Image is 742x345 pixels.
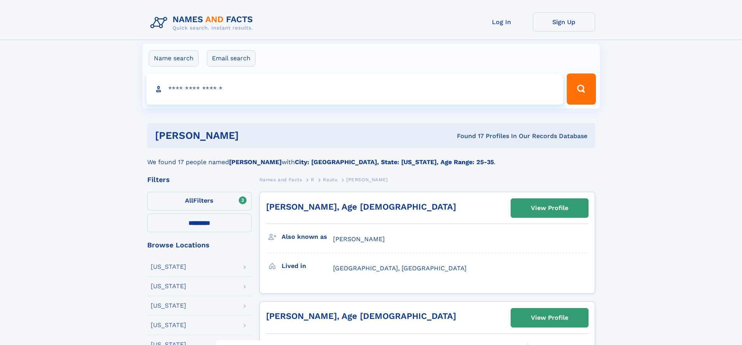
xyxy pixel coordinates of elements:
[311,175,314,184] a: R
[282,259,333,273] h3: Lived in
[147,242,252,249] div: Browse Locations
[323,175,337,184] a: Rautu
[533,12,595,32] a: Sign Up
[531,199,568,217] div: View Profile
[147,12,259,33] img: Logo Names and Facts
[266,202,456,212] a: [PERSON_NAME], Age [DEMOGRAPHIC_DATA]
[295,158,494,166] b: City: [GEOGRAPHIC_DATA], State: [US_STATE], Age Range: 25-35
[149,50,199,67] label: Name search
[151,303,186,309] div: [US_STATE]
[282,230,333,243] h3: Also known as
[185,197,193,204] span: All
[259,175,302,184] a: Names and Facts
[207,50,256,67] label: Email search
[333,235,385,243] span: [PERSON_NAME]
[229,158,282,166] b: [PERSON_NAME]
[147,176,252,183] div: Filters
[151,322,186,328] div: [US_STATE]
[147,148,595,167] div: We found 17 people named with .
[311,177,314,182] span: R
[266,311,456,321] a: [PERSON_NAME], Age [DEMOGRAPHIC_DATA]
[151,283,186,289] div: [US_STATE]
[531,309,568,327] div: View Profile
[471,12,533,32] a: Log In
[511,199,588,217] a: View Profile
[511,308,588,327] a: View Profile
[567,74,596,105] button: Search Button
[346,177,388,182] span: [PERSON_NAME]
[146,74,564,105] input: search input
[155,131,348,140] h1: [PERSON_NAME]
[147,192,252,210] label: Filters
[323,177,337,182] span: Rautu
[333,264,467,272] span: [GEOGRAPHIC_DATA], [GEOGRAPHIC_DATA]
[151,264,186,270] div: [US_STATE]
[348,132,587,140] div: Found 17 Profiles In Our Records Database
